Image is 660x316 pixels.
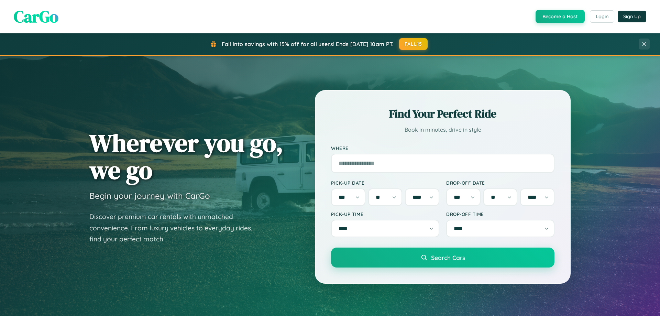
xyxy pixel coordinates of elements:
h3: Begin your journey with CarGo [89,190,210,201]
h2: Find Your Perfect Ride [331,106,554,121]
button: Sign Up [618,11,646,22]
p: Discover premium car rentals with unmatched convenience. From luxury vehicles to everyday rides, ... [89,211,261,245]
label: Where [331,145,554,151]
label: Pick-up Time [331,211,439,217]
label: Pick-up Date [331,180,439,186]
span: CarGo [14,5,58,28]
button: Search Cars [331,248,554,268]
p: Book in minutes, drive in style [331,125,554,135]
button: FALL15 [399,38,428,50]
span: Fall into savings with 15% off for all users! Ends [DATE] 10am PT. [222,41,394,47]
span: Search Cars [431,254,465,261]
button: Login [590,10,614,23]
button: Become a Host [536,10,585,23]
label: Drop-off Time [446,211,554,217]
h1: Wherever you go, we go [89,129,283,184]
label: Drop-off Date [446,180,554,186]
